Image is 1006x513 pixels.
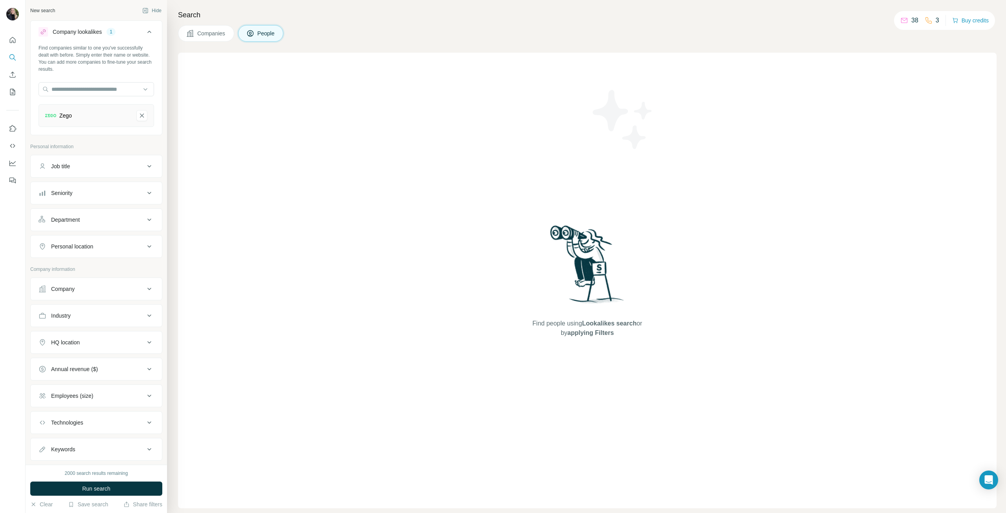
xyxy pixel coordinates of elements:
div: Open Intercom Messenger [979,471,998,489]
button: Department [31,210,162,229]
p: 38 [911,16,918,25]
button: Enrich CSV [6,68,19,82]
button: HQ location [31,333,162,352]
div: Keywords [51,445,75,453]
button: Annual revenue ($) [31,360,162,379]
button: Use Surfe on LinkedIn [6,121,19,136]
img: Zego-logo [45,114,56,117]
div: 1 [106,28,116,35]
img: Avatar [6,8,19,20]
button: Save search [68,500,108,508]
span: People [257,29,275,37]
button: Industry [31,306,162,325]
span: Find people using or by [524,319,650,338]
button: Share filters [123,500,162,508]
p: 3 [936,16,939,25]
div: HQ location [51,338,80,346]
div: Department [51,216,80,224]
span: Companies [197,29,226,37]
img: Surfe Illustration - Stars [587,84,658,155]
button: Search [6,50,19,64]
button: Run search [30,482,162,496]
div: Job title [51,162,70,170]
div: 2000 search results remaining [65,470,128,477]
button: Technologies [31,413,162,432]
h4: Search [178,9,997,20]
div: Employees (size) [51,392,93,400]
div: New search [30,7,55,14]
button: Company [31,279,162,298]
button: Zego-remove-button [136,110,147,121]
p: Company information [30,266,162,273]
button: Clear [30,500,53,508]
button: Keywords [31,440,162,459]
button: My lists [6,85,19,99]
div: Technologies [51,419,83,427]
div: Zego [59,112,72,120]
button: Employees (size) [31,386,162,405]
button: Seniority [31,184,162,202]
div: Personal location [51,243,93,250]
button: Quick start [6,33,19,47]
div: Company lookalikes [53,28,102,36]
img: Surfe Illustration - Woman searching with binoculars [547,223,628,311]
button: Use Surfe API [6,139,19,153]
button: Buy credits [952,15,989,26]
p: Personal information [30,143,162,150]
button: Dashboard [6,156,19,170]
span: Lookalikes search [582,320,637,327]
div: Company [51,285,75,293]
button: Feedback [6,173,19,188]
button: Company lookalikes1 [31,22,162,44]
button: Job title [31,157,162,176]
button: Hide [137,5,167,17]
div: Annual revenue ($) [51,365,98,373]
span: applying Filters [567,329,614,336]
span: Run search [82,485,110,493]
div: Find companies similar to one you've successfully dealt with before. Simply enter their name or w... [39,44,154,73]
button: Personal location [31,237,162,256]
div: Industry [51,312,71,320]
div: Seniority [51,189,72,197]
